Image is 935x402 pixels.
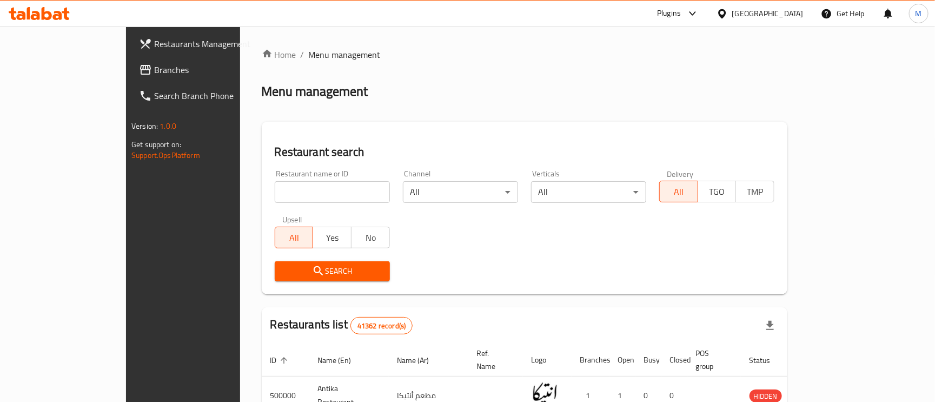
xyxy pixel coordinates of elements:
[661,344,687,377] th: Closed
[275,181,390,203] input: Search for restaurant name or ID..
[740,184,770,200] span: TMP
[275,144,774,160] h2: Restaurant search
[130,31,282,57] a: Restaurants Management
[356,230,386,246] span: No
[757,313,783,339] div: Export file
[130,83,282,109] a: Search Branch Phone
[659,181,698,202] button: All
[531,181,646,203] div: All
[735,181,774,202] button: TMP
[657,7,681,20] div: Plugins
[275,227,314,248] button: All
[301,48,304,61] li: /
[702,184,732,200] span: TGO
[317,230,347,246] span: Yes
[313,227,352,248] button: Yes
[916,8,922,19] span: M
[523,344,572,377] th: Logo
[131,137,181,151] span: Get support on:
[351,227,390,248] button: No
[130,57,282,83] a: Branches
[351,321,412,331] span: 41362 record(s)
[477,347,510,373] span: Ref. Name
[270,317,413,334] h2: Restaurants list
[154,37,274,50] span: Restaurants Management
[160,119,176,133] span: 1.0.0
[664,184,694,200] span: All
[309,48,381,61] span: Menu management
[262,48,787,61] nav: breadcrumb
[318,354,366,367] span: Name (En)
[750,354,785,367] span: Status
[154,89,274,102] span: Search Branch Phone
[350,317,413,334] div: Total records count
[280,230,309,246] span: All
[609,344,635,377] th: Open
[572,344,609,377] th: Branches
[131,119,158,133] span: Version:
[696,347,728,373] span: POS group
[698,181,737,202] button: TGO
[131,148,200,162] a: Support.OpsPlatform
[154,63,274,76] span: Branches
[403,181,518,203] div: All
[262,83,368,100] h2: Menu management
[732,8,804,19] div: [GEOGRAPHIC_DATA]
[282,216,302,223] label: Upsell
[275,261,390,281] button: Search
[270,354,291,367] span: ID
[283,265,381,278] span: Search
[635,344,661,377] th: Busy
[667,170,694,177] label: Delivery
[397,354,443,367] span: Name (Ar)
